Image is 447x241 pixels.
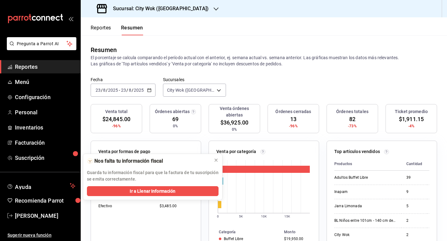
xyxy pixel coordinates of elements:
span: 0% [173,123,178,129]
span: Facturación [15,138,75,147]
text: 10K [261,215,267,218]
div: 2 [406,232,422,238]
div: Resumen [91,45,117,55]
div: $3,485.00 [160,204,193,209]
span: Ir a Llenar Información [130,188,175,195]
a: Pregunta a Parrot AI [4,45,76,51]
input: -- [129,88,132,93]
h3: Ticket promedio [395,108,428,115]
div: Buffet Libre [224,237,243,241]
th: Monto [282,229,319,235]
span: Sugerir nueva función [7,232,75,239]
div: $19,950.00 [284,237,309,241]
div: 5 [406,204,422,209]
p: Venta por categoría [216,148,256,155]
p: El porcentaje se calcula comparando el período actual con el anterior, ej. semana actual vs. sema... [91,55,437,67]
div: Inapam [334,189,396,195]
th: Productos [334,157,401,171]
span: -73% [348,123,357,129]
div: Adultos Buffet Libre [334,175,396,180]
button: Reportes [91,25,111,35]
text: 0 [217,215,219,218]
span: 69 [172,115,178,123]
span: -96% [289,123,298,129]
span: 0% [232,127,237,132]
span: Recomienda Parrot [15,196,75,205]
span: - [119,88,120,93]
h3: Venta total [105,108,128,115]
div: 🫥 Nos falta tu información fiscal [87,158,209,164]
span: / [132,88,133,93]
div: 2 [406,218,422,223]
label: Fecha [91,77,156,82]
p: Venta por formas de pago [98,148,150,155]
span: $36,925.00 [220,118,248,127]
text: 5K [239,215,243,218]
div: 9 [406,189,422,195]
span: [PERSON_NAME] [15,212,75,220]
span: -4% [408,123,414,129]
span: Configuración [15,93,75,101]
span: / [126,88,128,93]
h3: Órdenes abiertas [155,108,190,115]
text: 15K [284,215,290,218]
label: Sucursales [163,77,226,82]
span: $1,911.15 [399,115,424,123]
input: -- [103,88,106,93]
h3: Sucursal: City Wok ([GEOGRAPHIC_DATA]) [108,5,209,12]
span: -96% [112,123,121,129]
div: navigation tabs [91,25,143,35]
input: ---- [108,88,118,93]
div: City Wok [334,232,396,238]
span: / [106,88,108,93]
th: Categoría [209,229,282,235]
button: open_drawer_menu [68,16,73,21]
h3: Órdenes totales [336,108,368,115]
div: Jarra Limonada [334,204,396,209]
button: Pregunta a Parrot AI [7,37,76,50]
h3: Venta órdenes abiertas [211,105,257,118]
div: Efectivo [98,204,150,209]
th: Cantidad [401,157,427,171]
div: BL Niños entre 101cm - 140 cm de altura [334,218,396,223]
button: Resumen [121,25,143,35]
span: Menú [15,78,75,86]
span: Inventarios [15,123,75,132]
span: Personal [15,108,75,116]
input: ---- [133,88,144,93]
span: Reportes [15,63,75,71]
span: City Wok ([GEOGRAPHIC_DATA]) [167,87,214,93]
span: Ayuda [15,182,67,190]
button: Ir a Llenar Información [87,186,219,196]
p: Guarda tu información fiscal para que la factura de tu suscripción se emita correctamente. [87,169,219,182]
div: 39 [406,175,422,180]
span: 13 [290,115,296,123]
span: Pregunta a Parrot AI [17,41,67,47]
input: -- [121,88,126,93]
p: Top artículos vendidos [334,148,380,155]
span: 82 [349,115,355,123]
span: $24,845.00 [102,115,130,123]
span: / [101,88,103,93]
span: Suscripción [15,154,75,162]
input: -- [95,88,101,93]
h3: Órdenes cerradas [275,108,311,115]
